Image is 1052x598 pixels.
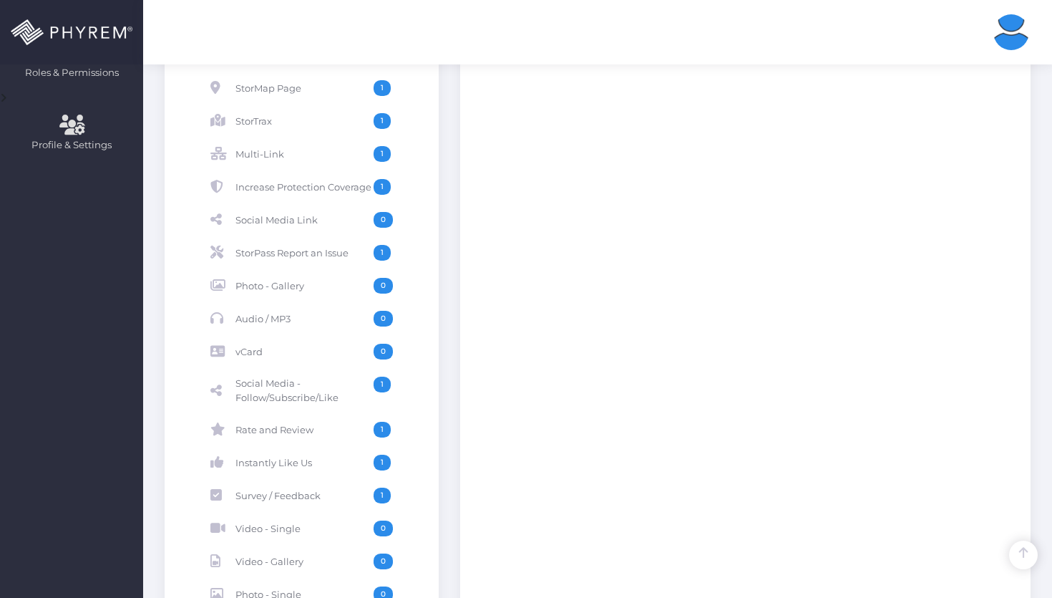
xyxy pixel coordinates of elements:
span: 0 [374,344,394,360]
a: Photo - Gallery 0 [203,269,401,302]
span: Photo - Gallery [235,278,374,294]
a: vCard 0 [203,335,401,368]
span: Video - Single [235,521,374,536]
span: Instantly Like Us [235,455,374,471]
span: 0 [374,521,394,536]
span: vCard [235,344,374,360]
span: 1 [374,146,391,162]
span: 1 [374,455,391,471]
span: StorPass Report an Issue [235,245,374,261]
span: Audio / MP3 [235,311,374,327]
a: Rate and Review 1 [203,413,401,446]
span: 0 [374,311,394,327]
span: 1 [374,245,391,261]
span: 1 [374,377,391,392]
span: Social Media - Follow/Subscribe/Like [235,377,374,405]
a: Audio / MP3 0 [203,302,401,335]
span: Multi-Link [235,146,374,162]
span: 1 [374,179,391,195]
span: 1 [374,80,391,96]
span: Rate and Review [235,422,374,438]
span: 1 [374,488,391,503]
span: 0 [374,212,394,228]
span: Survey / Feedback [235,488,374,503]
a: Social Media - Follow/Subscribe/Like 1 [203,368,401,413]
span: 1 [374,113,391,129]
a: Social Media Link 0 [203,203,401,236]
a: Multi-Link 1 [203,138,401,170]
span: 0 [374,278,394,294]
a: Video - Single 0 [203,512,401,545]
a: Survey / Feedback 1 [203,479,401,512]
span: Social Media Link [235,212,374,228]
span: Video - Gallery [235,554,374,569]
span: StorMap Page [235,80,374,96]
a: Video - Gallery 0 [203,545,401,578]
span: Increase Protection Coverage [235,179,374,195]
span: 1 [374,422,391,438]
span: StorTrax [235,113,374,129]
a: StorMap Page 1 [203,72,401,105]
span: Profile & Settings [31,138,112,153]
a: StorTrax 1 [203,105,401,138]
a: Increase Protection Coverage 1 [203,170,401,203]
span: Roles & Permissions [9,66,134,80]
a: StorPass Report an Issue 1 [203,236,401,269]
span: 0 [374,554,394,569]
a: Instantly Like Us 1 [203,446,401,479]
